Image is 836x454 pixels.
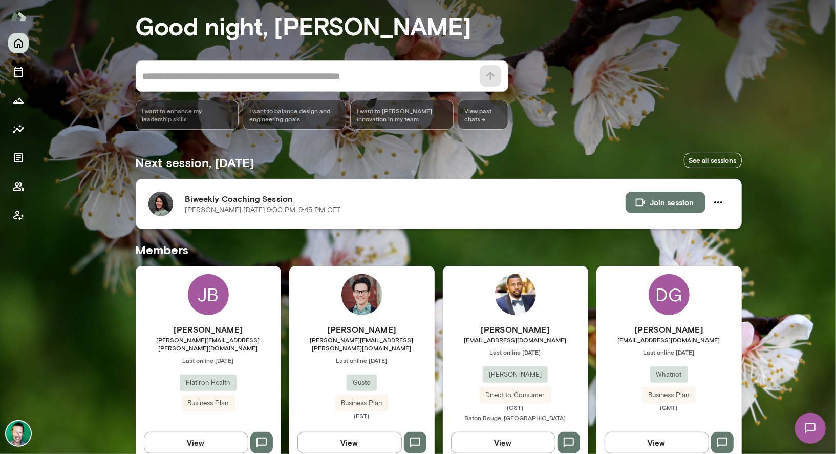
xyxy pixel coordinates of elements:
span: Last online [DATE] [443,348,588,356]
span: [EMAIL_ADDRESS][DOMAIN_NAME] [443,336,588,344]
span: Baton Rouge, [GEOGRAPHIC_DATA] [465,414,566,421]
button: View [605,432,709,453]
span: Business Plan [642,390,696,400]
h6: [PERSON_NAME] [596,323,742,336]
span: View past chats -> [458,100,508,130]
span: (GMT) [596,403,742,411]
a: See all sessions [684,153,742,169]
span: I want to balance design and engineering goals [249,107,339,123]
button: View [297,432,402,453]
div: DG [649,274,690,315]
span: I want to enhance my leadership skills [142,107,232,123]
button: Join session [626,192,705,213]
span: [PERSON_NAME] [483,369,548,380]
button: Documents [8,148,29,168]
h5: Next session, [DATE] [136,154,254,171]
div: I want to enhance my leadership skills [136,100,239,130]
div: I want to balance design and engineering goals [243,100,346,130]
img: Mento [10,7,27,26]
span: Whatnot [650,369,688,380]
h6: Biweekly Coaching Session [185,193,626,205]
img: Daniel Flynn [341,274,382,315]
h6: [PERSON_NAME] [289,323,435,336]
span: Last online [DATE] [289,356,435,364]
span: Flatiron Health [180,378,237,388]
p: [PERSON_NAME] · [DATE] · 9:00 PM-9:45 PM CET [185,205,341,215]
span: (EST) [289,411,435,420]
span: [PERSON_NAME][EMAIL_ADDRESS][PERSON_NAME][DOMAIN_NAME] [136,336,281,352]
span: Business Plan [335,398,389,408]
span: [EMAIL_ADDRESS][DOMAIN_NAME] [596,336,742,344]
span: (CST) [443,403,588,411]
span: I want to [PERSON_NAME] innovation in my team [357,107,447,123]
div: JB [188,274,229,315]
img: Brian Lawrence [6,421,31,446]
button: Home [8,33,29,53]
button: View [451,432,555,453]
button: Client app [8,205,29,225]
h5: Members [136,241,742,258]
button: Members [8,176,29,197]
span: Business Plan [182,398,235,408]
span: Last online [DATE] [596,348,742,356]
span: [PERSON_NAME][EMAIL_ADDRESS][PERSON_NAME][DOMAIN_NAME] [289,336,435,352]
span: Gusto [347,378,377,388]
img: Anthony Buchanan [495,274,536,315]
button: View [144,432,248,453]
h6: [PERSON_NAME] [443,323,588,336]
div: I want to [PERSON_NAME] innovation in my team [350,100,454,130]
span: Last online [DATE] [136,356,281,364]
button: Insights [8,119,29,139]
button: Sessions [8,61,29,82]
h3: Good night, [PERSON_NAME] [136,11,742,40]
span: Direct to Consumer [480,390,551,400]
button: Growth Plan [8,90,29,111]
h6: [PERSON_NAME] [136,323,281,336]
